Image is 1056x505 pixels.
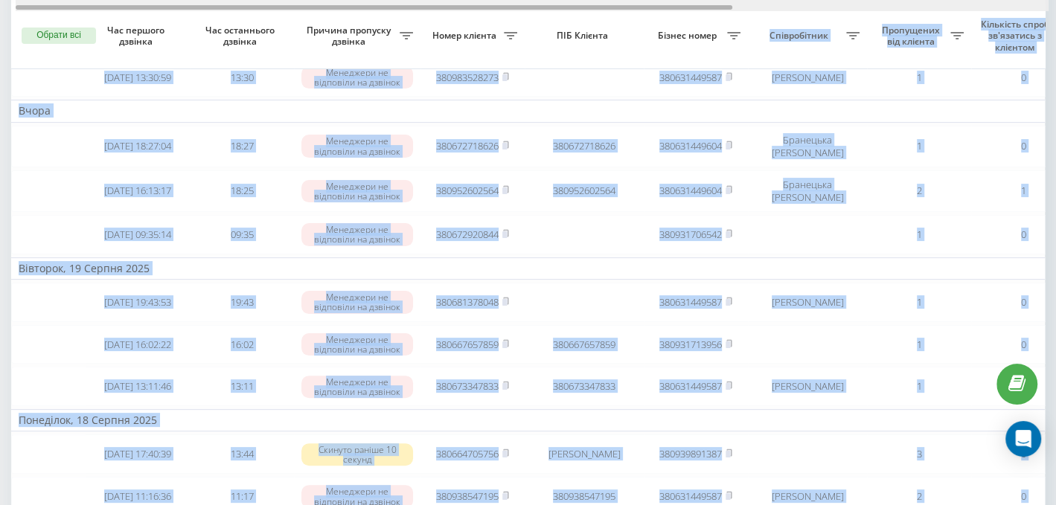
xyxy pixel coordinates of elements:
td: 09:35 [190,215,294,254]
td: 380952602564 [525,170,644,212]
span: Співробітник [755,30,846,42]
a: 380939891387 [659,447,722,460]
td: 1 [867,58,971,97]
a: 380631449587 [659,379,722,393]
td: [DATE] 16:02:22 [86,325,190,364]
td: [DATE] 13:30:59 [86,58,190,97]
td: 1 [867,325,971,364]
td: 13:44 [190,434,294,474]
a: 380631449604 [659,139,722,152]
td: 18:25 [190,170,294,212]
a: 380631449604 [659,184,722,197]
a: 380681378048 [436,295,499,309]
td: 18:27 [190,126,294,167]
span: ПІБ Клієнта [537,30,631,42]
td: 380667657859 [525,325,644,364]
td: 380673347833 [525,367,644,406]
td: 16:02 [190,325,294,364]
div: Менеджери не відповіли на дзвінок [301,180,413,202]
a: 380931706542 [659,228,722,241]
span: Пропущених від клієнта [874,25,950,48]
td: [DATE] 17:40:39 [86,434,190,474]
td: Бранецька [PERSON_NAME] [748,126,867,167]
span: Час останнього дзвінка [202,25,282,48]
div: Скинуто раніше 10 секунд [301,443,413,466]
a: 380938547195 [436,489,499,503]
span: Причина пропуску дзвінка [301,25,400,48]
a: 380664705756 [436,447,499,460]
div: Менеджери не відповіли на дзвінок [301,66,413,89]
div: Менеджери не відповіли на дзвінок [301,291,413,313]
td: [DATE] 18:27:04 [86,126,190,167]
a: 380673347833 [436,379,499,393]
td: 3 [867,434,971,474]
td: 1 [867,283,971,322]
td: 1 [867,367,971,406]
td: 13:11 [190,367,294,406]
td: [DATE] 19:43:53 [86,283,190,322]
td: [PERSON_NAME] [748,58,867,97]
button: Обрати всі [22,28,96,44]
td: [PERSON_NAME] [748,367,867,406]
span: Номер клієнта [428,30,504,42]
td: [DATE] 13:11:46 [86,367,190,406]
div: Менеджери не відповіли на дзвінок [301,376,413,398]
td: [PERSON_NAME] [748,283,867,322]
td: 1 [867,215,971,254]
div: Менеджери не відповіли на дзвінок [301,333,413,356]
div: Менеджери не відповіли на дзвінок [301,135,413,157]
a: 380983528273 [436,71,499,84]
span: Бізнес номер [651,30,727,42]
a: 380672920844 [436,228,499,241]
a: 380631449587 [659,295,722,309]
td: 19:43 [190,283,294,322]
td: [PERSON_NAME] [525,434,644,474]
td: 380672718626 [525,126,644,167]
span: Час першого дзвінка [97,25,178,48]
a: 380952602564 [436,184,499,197]
a: 380631449587 [659,489,722,503]
td: 2 [867,170,971,212]
a: 380667657859 [436,338,499,351]
a: 380672718626 [436,139,499,152]
a: 380931713956 [659,338,722,351]
td: [DATE] 16:13:17 [86,170,190,212]
a: 380631449587 [659,71,722,84]
div: Менеджери не відповіли на дзвінок [301,223,413,245]
div: Open Intercom Messenger [1005,421,1041,457]
td: 1 [867,126,971,167]
td: [DATE] 09:35:14 [86,215,190,254]
td: Бранецька [PERSON_NAME] [748,170,867,212]
td: 13:30 [190,58,294,97]
span: Кількість спроб зв'язатись з клієнтом [979,19,1055,54]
